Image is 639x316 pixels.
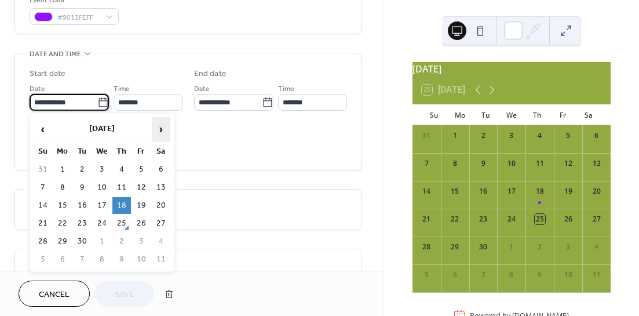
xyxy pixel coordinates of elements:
span: Date [194,83,210,95]
div: 28 [421,242,432,252]
div: 3 [563,242,574,252]
td: 5 [132,161,151,178]
div: 25 [535,214,545,224]
th: Th [112,143,131,160]
td: 8 [53,179,72,196]
div: Tu [473,104,498,125]
span: › [152,118,170,141]
div: 27 [591,214,602,224]
div: 10 [563,270,574,280]
div: 13 [591,158,602,169]
div: 17 [506,186,517,197]
div: 14 [421,186,432,197]
div: 30 [478,242,488,252]
div: 11 [591,270,602,280]
div: 7 [478,270,488,280]
td: 1 [93,233,111,250]
td: 3 [132,233,151,250]
div: Su [422,104,447,125]
div: 2 [478,130,488,141]
div: 12 [563,158,574,169]
td: 6 [152,161,170,178]
th: Su [34,143,52,160]
span: Time [278,83,294,95]
td: 11 [112,179,131,196]
button: Cancel [19,281,90,307]
td: 27 [152,215,170,232]
div: We [499,104,524,125]
div: 29 [450,242,460,252]
div: 18 [535,186,545,197]
td: 4 [112,161,131,178]
span: Time [114,83,130,95]
td: 1 [53,161,72,178]
div: 11 [535,158,545,169]
td: 31 [34,161,52,178]
td: 19 [132,197,151,214]
th: Fr [132,143,151,160]
span: Date and time [30,48,81,60]
div: 1 [450,130,460,141]
span: Cancel [39,289,70,301]
div: 15 [450,186,460,197]
span: ‹ [34,118,52,141]
td: 24 [93,215,111,232]
div: Mo [447,104,473,125]
div: 6 [591,130,602,141]
td: 10 [132,251,151,268]
div: End date [194,68,227,80]
div: 5 [421,270,432,280]
div: 5 [563,130,574,141]
td: 4 [152,233,170,250]
div: 8 [450,158,460,169]
div: 8 [506,270,517,280]
td: 26 [132,215,151,232]
td: 18 [112,197,131,214]
div: 4 [535,130,545,141]
td: 13 [152,179,170,196]
td: 23 [73,215,92,232]
div: 3 [506,130,517,141]
td: 2 [112,233,131,250]
th: Mo [53,143,72,160]
td: 21 [34,215,52,232]
td: 28 [34,233,52,250]
td: 8 [93,251,111,268]
div: 19 [563,186,574,197]
td: 29 [53,233,72,250]
td: 3 [93,161,111,178]
div: 7 [421,158,432,169]
td: 22 [53,215,72,232]
th: Sa [152,143,170,160]
td: 9 [112,251,131,268]
th: Tu [73,143,92,160]
div: 24 [506,214,517,224]
td: 5 [34,251,52,268]
td: 11 [152,251,170,268]
div: 10 [506,158,517,169]
span: Date [30,83,45,95]
div: 2 [535,242,545,252]
div: Fr [550,104,575,125]
div: 6 [450,270,460,280]
td: 17 [93,197,111,214]
td: 6 [53,251,72,268]
div: 16 [478,186,488,197]
div: 26 [563,214,574,224]
div: 21 [421,214,432,224]
td: 9 [73,179,92,196]
span: #9013FEFF [57,12,100,24]
td: 7 [73,251,92,268]
div: 23 [478,214,488,224]
div: [DATE] [412,62,611,76]
th: [DATE] [53,117,151,142]
td: 12 [132,179,151,196]
td: 30 [73,233,92,250]
div: Th [524,104,550,125]
div: 31 [421,130,432,141]
div: 4 [591,242,602,252]
div: Start date [30,68,65,80]
div: 20 [591,186,602,197]
td: 2 [73,161,92,178]
div: 22 [450,214,460,224]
